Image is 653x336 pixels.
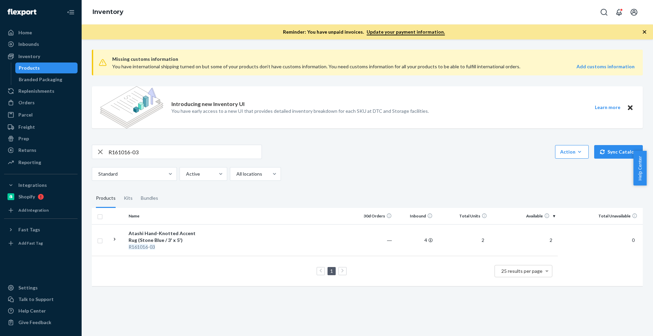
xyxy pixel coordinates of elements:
a: Settings [4,282,78,293]
div: Inventory [18,53,40,60]
a: Replenishments [4,86,78,96]
button: Open Search Box [597,5,611,19]
span: 2 [479,237,487,243]
div: You have international shipping turned on but some of your products don’t have customs informatio... [112,63,530,70]
div: Inbounds [18,41,39,48]
button: Action [555,145,589,159]
a: Inbounds [4,39,78,50]
div: Replenishments [18,88,54,94]
div: Returns [18,147,36,154]
a: Products [15,63,78,73]
ol: breadcrumbs [87,2,129,22]
a: Inventory [93,8,123,16]
button: Close [626,103,635,112]
button: Integrations [4,180,78,191]
div: Integrations [18,182,47,189]
td: 4 [395,224,435,256]
a: Shopify [4,191,78,202]
a: Reporting [4,157,78,168]
div: Action [560,148,584,155]
div: Settings [18,284,38,291]
p: You have early access to a new UI that provides detailed inventory breakdown for each SKU at DTC ... [171,108,429,114]
div: Talk to Support [18,296,54,303]
div: Home [18,29,32,36]
a: Freight [4,122,78,132]
a: Returns [4,145,78,156]
a: Add Integration [4,205,78,216]
div: Reporting [18,159,41,166]
div: Atashi Hand-Knotted Accent Rug (Stone Blue / 3' x 5') [129,230,200,244]
input: Search inventory by name or sku [108,145,262,159]
a: Inventory [4,51,78,62]
div: Orders [18,99,35,106]
img: Flexport logo [7,9,36,16]
span: 0 [629,237,637,243]
a: Talk to Support [4,294,78,305]
th: Total Unavailable [558,208,643,224]
div: Kits [124,189,133,208]
a: Parcel [4,109,78,120]
a: Help Center [4,305,78,316]
div: Fast Tags [18,226,40,233]
button: Close Navigation [64,5,78,19]
a: Update your payment information. [367,29,445,35]
a: Branded Packaging [15,74,78,85]
a: Add Fast Tag [4,238,78,249]
em: R161016 [129,244,148,250]
a: Prep [4,133,78,144]
span: 2 [547,237,555,243]
p: Reminder: You have unpaid invoices. [283,29,445,35]
div: Prep [18,135,29,142]
a: Add customs information [576,63,635,70]
div: Give Feedback [18,319,51,326]
div: Parcel [18,111,33,118]
td: ― [354,224,395,256]
div: Help Center [18,307,46,314]
div: - [129,244,200,250]
a: Home [4,27,78,38]
button: Open account menu [627,5,641,19]
button: Fast Tags [4,224,78,235]
button: Learn more [590,103,624,112]
div: Add Fast Tag [18,240,43,246]
span: 25 results per page [501,268,542,274]
th: 30d Orders [354,208,395,224]
div: Products [96,189,116,208]
a: Page 1 is your current page [329,268,334,274]
a: Orders [4,97,78,108]
button: Give Feedback [4,317,78,328]
th: Inbound [395,208,435,224]
div: Bundles [141,189,158,208]
button: Open notifications [612,5,626,19]
strong: Add customs information [576,64,635,69]
input: Active [185,171,186,177]
button: Sync Catalog [594,145,643,159]
th: Total Units [435,208,490,224]
button: Help Center [633,151,647,185]
th: Name [126,208,202,224]
th: Available [490,208,558,224]
div: Shopify [18,193,35,200]
em: 03 [150,244,155,250]
div: Freight [18,124,35,130]
div: Add Integration [18,207,49,213]
div: Branded Packaging [19,76,62,83]
span: Missing customs information [112,55,635,63]
div: Products [19,65,40,71]
img: new-reports-banner-icon.82668bd98b6a51aee86340f2a7b77ae3.png [100,86,163,128]
p: Introducing new Inventory UI [171,100,245,108]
